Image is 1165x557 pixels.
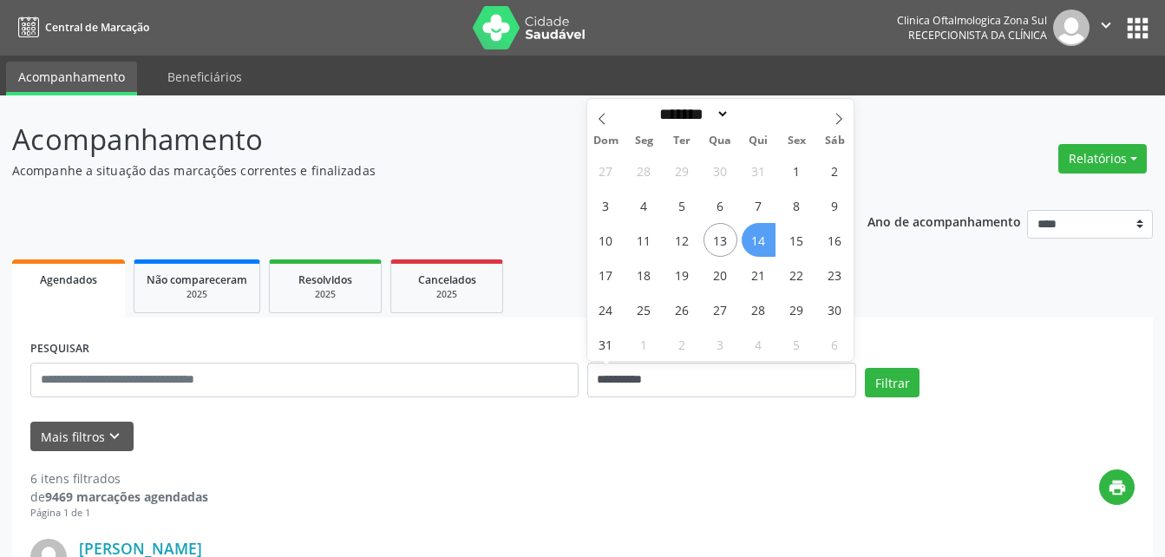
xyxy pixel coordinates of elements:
span: Julho 29, 2025 [665,154,699,187]
a: Central de Marcação [12,13,149,42]
span: Agosto 4, 2025 [627,188,661,222]
span: Seg [625,135,663,147]
span: Agosto 28, 2025 [742,292,776,326]
span: Central de Marcação [45,20,149,35]
span: Sáb [815,135,854,147]
span: Setembro 6, 2025 [818,327,852,361]
button:  [1090,10,1122,46]
button: apps [1122,13,1153,43]
span: Dom [587,135,625,147]
span: Julho 31, 2025 [742,154,776,187]
span: Agosto 5, 2025 [665,188,699,222]
span: Agosto 8, 2025 [780,188,814,222]
i: keyboard_arrow_down [105,427,124,446]
button: print [1099,469,1135,505]
span: Ter [663,135,701,147]
span: Agosto 26, 2025 [665,292,699,326]
input: Year [730,105,787,123]
i:  [1096,16,1116,35]
i: print [1108,478,1127,497]
span: Agosto 10, 2025 [589,223,623,257]
span: Agosto 17, 2025 [589,258,623,292]
div: 2025 [403,288,490,301]
span: Agosto 2, 2025 [818,154,852,187]
div: 2025 [147,288,247,301]
span: Agosto 6, 2025 [704,188,737,222]
span: Agosto 20, 2025 [704,258,737,292]
span: Agosto 24, 2025 [589,292,623,326]
span: Julho 27, 2025 [589,154,623,187]
div: 2025 [282,288,369,301]
button: Relatórios [1058,144,1147,174]
span: Agosto 16, 2025 [818,223,852,257]
span: Agendados [40,272,97,287]
span: Não compareceram [147,272,247,287]
span: Resolvidos [298,272,352,287]
p: Acompanhe a situação das marcações correntes e finalizadas [12,161,811,180]
img: img [1053,10,1090,46]
span: Agosto 14, 2025 [742,223,776,257]
span: Agosto 15, 2025 [780,223,814,257]
div: de [30,488,208,506]
span: Agosto 29, 2025 [780,292,814,326]
span: Recepcionista da clínica [908,28,1047,43]
span: Qui [739,135,777,147]
span: Setembro 3, 2025 [704,327,737,361]
span: Setembro 4, 2025 [742,327,776,361]
label: PESQUISAR [30,336,89,363]
span: Sex [777,135,815,147]
strong: 9469 marcações agendadas [45,488,208,505]
span: Agosto 30, 2025 [818,292,852,326]
span: Julho 30, 2025 [704,154,737,187]
span: Qua [701,135,739,147]
span: Cancelados [418,272,476,287]
a: Beneficiários [155,62,254,92]
span: Agosto 18, 2025 [627,258,661,292]
span: Setembro 1, 2025 [627,327,661,361]
span: Agosto 1, 2025 [780,154,814,187]
span: Agosto 19, 2025 [665,258,699,292]
span: Agosto 23, 2025 [818,258,852,292]
span: Julho 28, 2025 [627,154,661,187]
a: Acompanhamento [6,62,137,95]
span: Agosto 9, 2025 [818,188,852,222]
span: Agosto 11, 2025 [627,223,661,257]
p: Acompanhamento [12,118,811,161]
span: Agosto 7, 2025 [742,188,776,222]
span: Agosto 25, 2025 [627,292,661,326]
span: Setembro 5, 2025 [780,327,814,361]
span: Agosto 12, 2025 [665,223,699,257]
div: Clinica Oftalmologica Zona Sul [897,13,1047,28]
span: Agosto 21, 2025 [742,258,776,292]
p: Ano de acompanhamento [867,210,1021,232]
button: Mais filtroskeyboard_arrow_down [30,422,134,452]
span: Setembro 2, 2025 [665,327,699,361]
div: 6 itens filtrados [30,469,208,488]
span: Agosto 3, 2025 [589,188,623,222]
select: Month [654,105,730,123]
span: Agosto 13, 2025 [704,223,737,257]
span: Agosto 31, 2025 [589,327,623,361]
span: Agosto 27, 2025 [704,292,737,326]
div: Página 1 de 1 [30,506,208,521]
span: Agosto 22, 2025 [780,258,814,292]
button: Filtrar [865,368,920,397]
